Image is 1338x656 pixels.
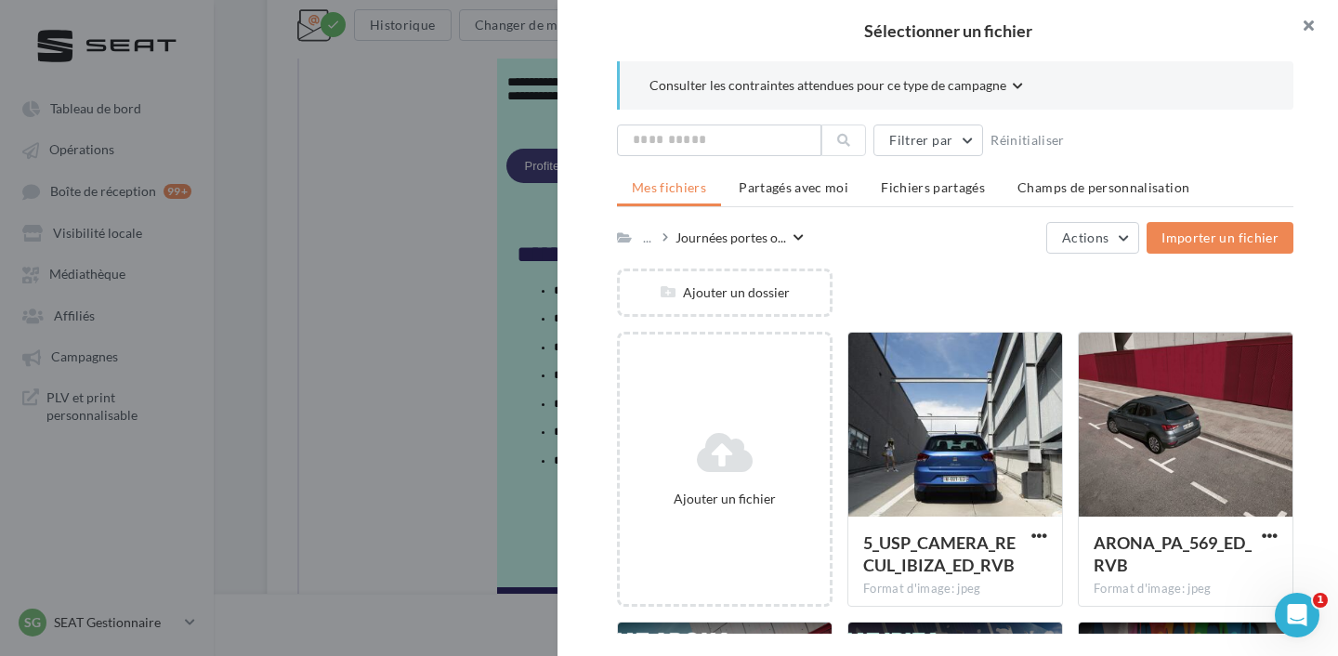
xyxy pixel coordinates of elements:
[1017,179,1189,195] span: Champs de personnalisation
[620,283,830,301] div: Ajouter un dossier
[639,225,655,250] div: ...
[873,125,983,156] button: Filtrer par
[739,179,848,195] span: Partagés avec moi
[881,179,985,195] span: Fichiers partagés
[1161,230,1279,245] span: Importer un fichier
[627,490,822,507] div: Ajouter un fichier
[1313,593,1328,608] span: 1
[1275,593,1319,637] iframe: Intercom live chat
[863,581,1047,597] div: Format d'image: jpeg
[632,179,706,195] span: Mes fichiers
[863,532,1016,575] span: 5_USP_CAMERA_RECUL_IBIZA_ED_RVB
[676,229,786,246] span: Journées portes o...
[1147,222,1293,254] button: Importer un fichier
[649,76,1006,94] span: Consulter les contraintes attendues pour ce type de campagne
[1046,222,1139,254] button: Actions
[983,129,1072,151] button: Réinitialiser
[1094,532,1252,575] span: ARONA_PA_569_ED_RVB
[587,22,1308,39] h2: Sélectionner un fichier
[649,76,1023,98] button: Consulter les contraintes attendues pour ce type de campagne
[1062,230,1108,245] span: Actions
[1094,581,1278,597] div: Format d'image: jpeg
[198,5,755,386] img: JPO_Septembre_2025_-_Ibiza_-_National.png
